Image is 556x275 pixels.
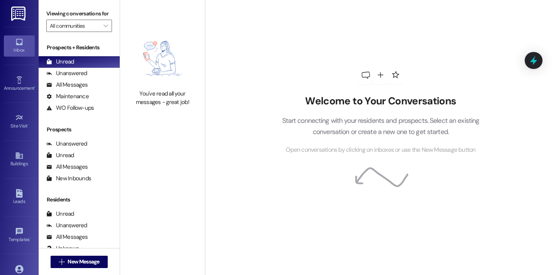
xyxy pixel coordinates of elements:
[4,225,35,246] a: Templates •
[46,92,89,101] div: Maintenance
[39,126,120,134] div: Prospects
[50,20,100,32] input: All communities
[46,151,74,159] div: Unread
[46,140,87,148] div: Unanswered
[46,104,94,112] div: WO Follow-ups
[46,8,112,20] label: Viewing conversations for
[11,7,27,21] img: ResiDesk Logo
[68,258,99,266] span: New Message
[46,69,87,77] div: Unanswered
[46,174,91,183] div: New Inbounds
[51,256,108,268] button: New Message
[46,163,88,171] div: All Messages
[59,259,64,265] i: 
[4,149,35,170] a: Buildings
[129,90,197,106] div: You've read all your messages - great job!
[46,221,87,230] div: Unanswered
[103,23,108,29] i: 
[28,122,29,127] span: •
[46,233,88,241] div: All Messages
[286,145,475,155] span: Open conversations by clicking on inboxes or use the New Message button
[270,95,491,107] h2: Welcome to Your Conversations
[39,44,120,52] div: Prospects + Residents
[46,245,79,253] div: Unknown
[270,115,491,137] p: Start connecting with your residents and prospects. Select an existing conversation or create a n...
[4,187,35,208] a: Leads
[4,35,35,56] a: Inbox
[34,84,36,90] span: •
[46,58,74,66] div: Unread
[46,81,88,89] div: All Messages
[39,196,120,204] div: Residents
[4,111,35,132] a: Site Visit •
[129,31,197,86] img: empty-state
[46,210,74,218] div: Unread
[30,236,31,241] span: •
